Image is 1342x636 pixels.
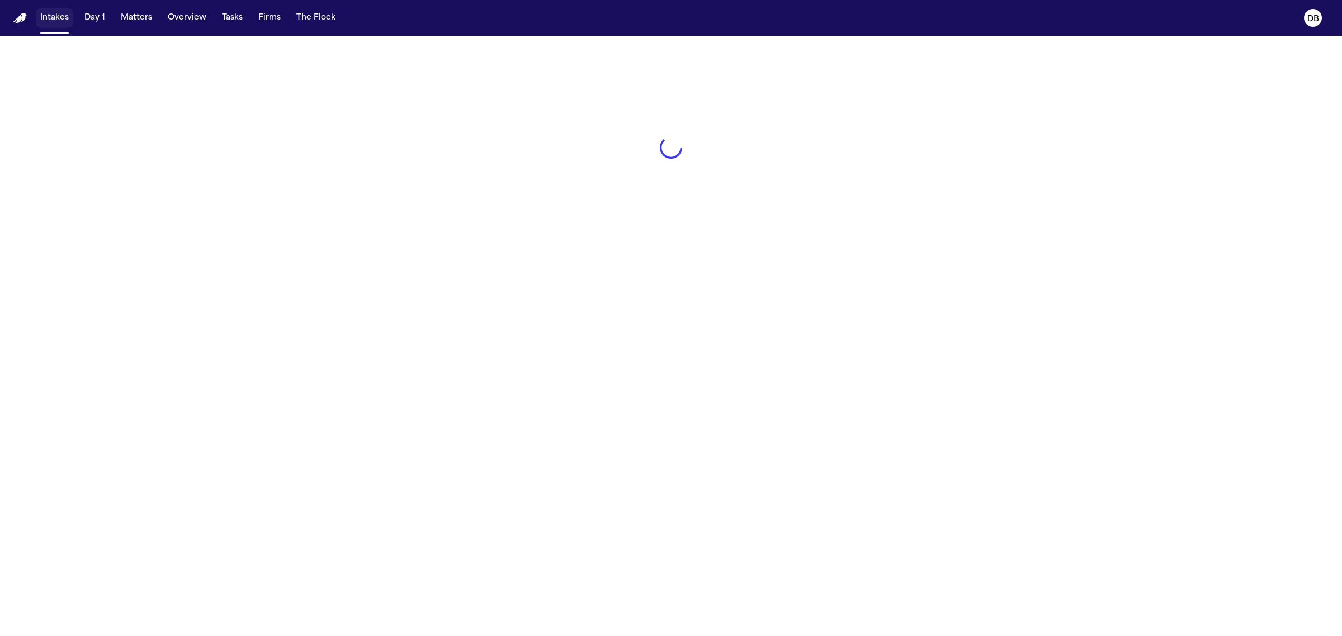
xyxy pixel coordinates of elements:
a: Home [13,13,27,23]
button: Matters [116,8,157,28]
button: Intakes [36,8,73,28]
img: Finch Logo [13,13,27,23]
button: Overview [163,8,211,28]
button: Day 1 [80,8,110,28]
button: Firms [254,8,285,28]
button: Tasks [218,8,247,28]
button: The Flock [292,8,340,28]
